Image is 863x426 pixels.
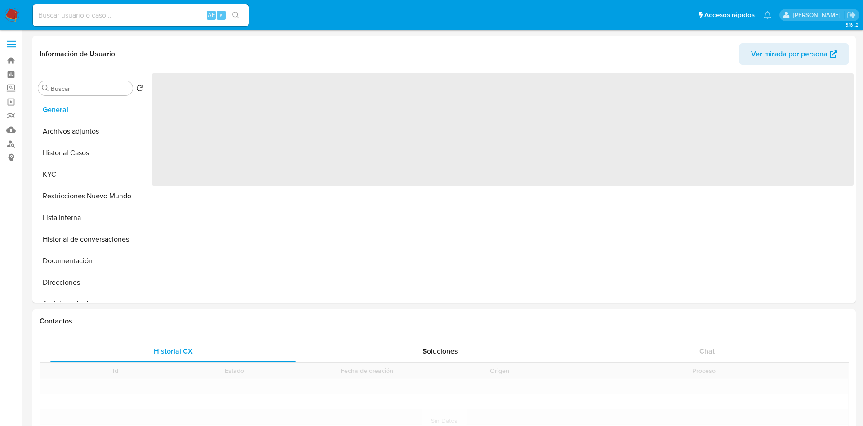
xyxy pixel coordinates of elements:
h1: Contactos [40,317,849,326]
button: General [35,99,147,121]
a: Salir [847,10,856,20]
a: Notificaciones [764,11,771,19]
h1: Información de Usuario [40,49,115,58]
button: Lista Interna [35,207,147,229]
span: Chat [699,346,715,356]
span: Soluciones [423,346,458,356]
input: Buscar [51,85,129,93]
span: Ver mirada por persona [751,43,827,65]
button: Buscar [42,85,49,92]
button: Historial de conversaciones [35,229,147,250]
button: search-icon [227,9,245,22]
button: KYC [35,164,147,185]
button: Restricciones Nuevo Mundo [35,185,147,207]
span: Historial CX [154,346,193,356]
button: Historial Casos [35,142,147,164]
button: Archivos adjuntos [35,121,147,142]
button: Documentación [35,250,147,272]
span: ‌ [152,73,854,186]
button: Volver al orden por defecto [136,85,143,94]
span: Accesos rápidos [704,10,755,20]
button: Ver mirada por persona [739,43,849,65]
button: Anticipos de dinero [35,293,147,315]
button: Direcciones [35,272,147,293]
span: s [220,11,222,19]
p: agostina.faruolo@mercadolibre.com [793,11,844,19]
input: Buscar usuario o caso... [33,9,249,21]
span: Alt [208,11,215,19]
